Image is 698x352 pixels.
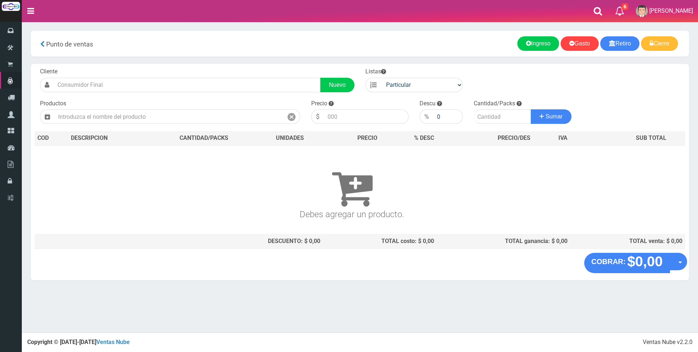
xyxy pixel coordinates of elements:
div: % [420,109,433,124]
input: 000 [433,109,463,124]
span: % DESC [414,134,434,141]
button: COBRAR: $0,00 [584,253,670,273]
div: Ventas Nube v2.2.0 [643,338,693,347]
th: COD [35,131,68,146]
span: IVA [558,134,567,141]
span: CRIPCION [81,134,108,141]
label: Descu [420,100,436,108]
span: PRECIO/DES [498,134,530,141]
a: Gasto [561,36,599,51]
a: Cierre [641,36,678,51]
th: CANTIDAD/PACKS [151,131,257,146]
a: Ingreso [517,36,559,51]
label: Cliente [40,68,57,76]
img: Logo grande [2,2,20,11]
div: TOTAL costo: $ 0,00 [326,237,434,246]
div: DESCUENTO: $ 0,00 [154,237,320,246]
span: PRECIO [357,134,377,142]
a: Retiro [600,36,640,51]
button: Sumar [531,109,571,124]
div: TOTAL ganancia: $ 0,00 [440,237,567,246]
input: 000 [324,109,409,124]
label: Cantidad/Packs [474,100,515,108]
a: Nuevo [320,78,354,92]
span: [PERSON_NAME] [649,7,693,14]
img: User Image [636,5,648,17]
div: TOTAL venta: $ 0,00 [573,237,682,246]
input: Introduzca el nombre del producto [55,109,283,124]
th: DES [68,131,151,146]
span: SUB TOTAL [636,134,666,142]
strong: COBRAR: [591,258,626,266]
strong: $0,00 [627,254,663,269]
strong: Copyright © [DATE]-[DATE] [27,339,130,345]
th: UNIDADES [257,131,323,146]
input: Consumidor Final [54,78,321,92]
a: Ventas Nube [96,339,130,345]
div: $ [311,109,324,124]
span: Sumar [546,113,563,120]
span: 6 [622,3,628,10]
label: Listas [365,68,386,76]
span: Punto de ventas [46,40,93,48]
h3: Debes agregar un producto. [37,156,666,219]
label: Precio [311,100,327,108]
label: Productos [40,100,66,108]
input: Cantidad [474,109,531,124]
